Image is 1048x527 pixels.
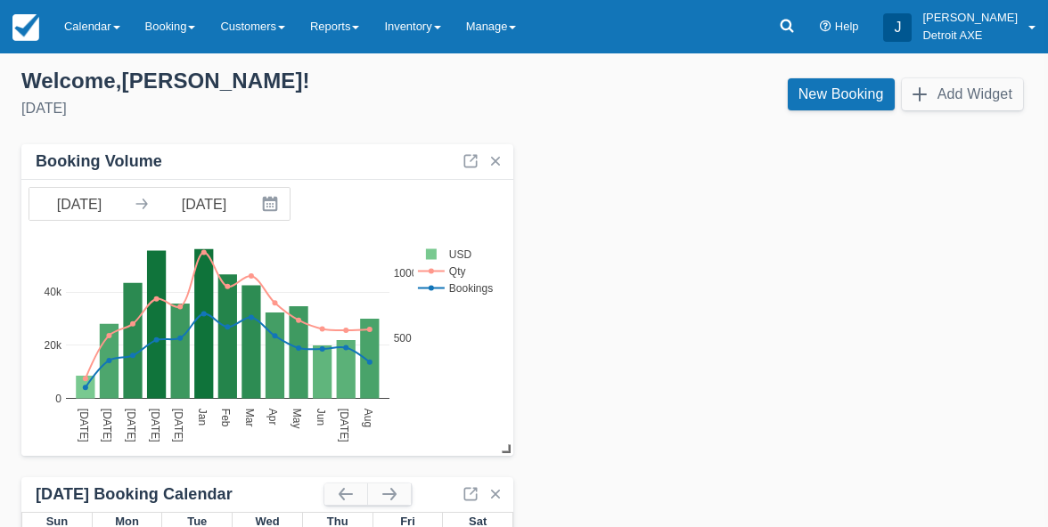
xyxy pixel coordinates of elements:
div: Booking Volume [36,151,162,172]
div: [DATE] Booking Calendar [36,484,324,505]
i: Help [820,21,831,33]
input: Start Date [29,188,129,220]
p: Detroit AXE [922,27,1018,45]
p: [PERSON_NAME] [922,9,1018,27]
span: Help [835,20,859,33]
div: Welcome , [PERSON_NAME] ! [21,68,510,94]
input: End Date [154,188,254,220]
button: Add Widget [902,78,1023,110]
button: Interact with the calendar and add the check-in date for your trip. [254,188,290,220]
img: checkfront-main-nav-mini-logo.png [12,14,39,41]
div: J [883,13,912,42]
div: [DATE] [21,98,510,119]
a: New Booking [788,78,895,110]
